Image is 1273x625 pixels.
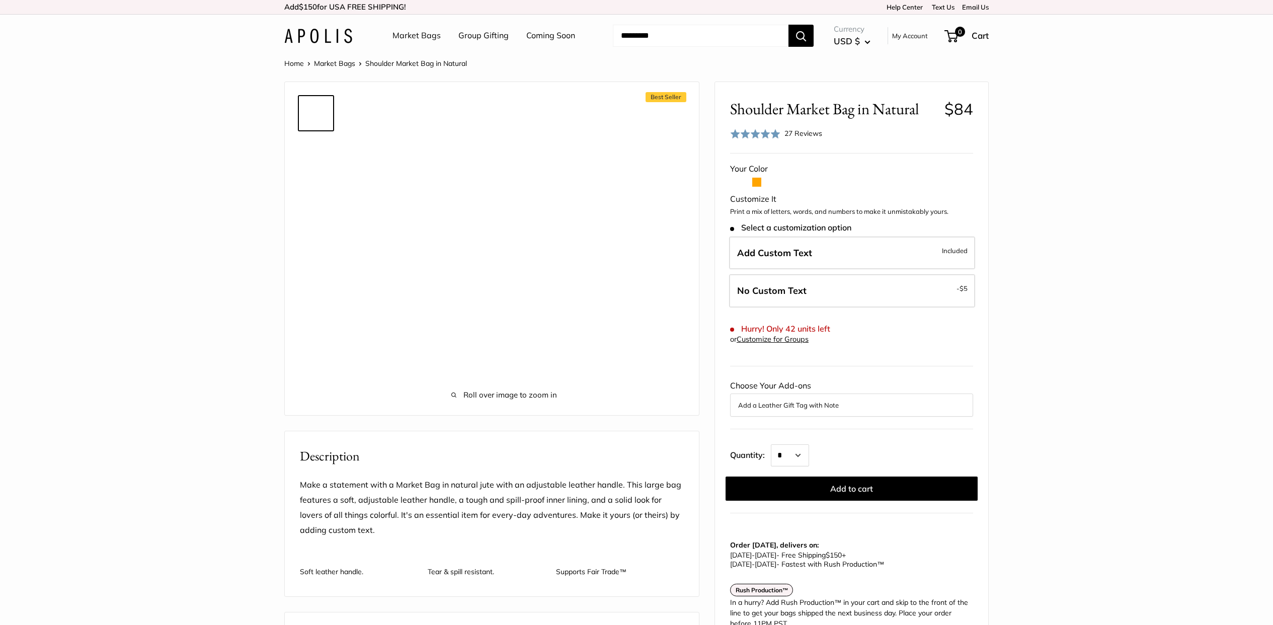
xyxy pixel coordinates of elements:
a: Shoulder Market Bag in Natural [298,296,334,333]
span: [DATE] [755,551,776,560]
a: Email Us [962,3,989,11]
input: Search... [613,25,788,47]
a: Shoulder Market Bag in Natural [298,176,334,212]
a: Group Gifting [458,28,509,43]
span: $84 [944,99,973,119]
span: - [752,551,755,560]
a: Customize for Groups [737,335,809,344]
a: Text Us [932,3,954,11]
button: USD $ [834,33,870,49]
a: Shoulder Market Bag in Natural [298,377,334,413]
p: - Free Shipping + [730,551,968,569]
button: Add to cart [726,477,978,501]
a: Market Bags [392,28,441,43]
strong: Order [DATE], delivers on: [730,540,819,550]
div: Your Color [730,162,973,177]
span: Currency [834,22,870,36]
label: Quantity: [730,441,771,466]
span: Shoulder Market Bag in Natural [730,100,937,118]
span: USD $ [834,36,860,46]
label: Leave Blank [729,274,975,307]
p: Supports Fair Trade™ [556,558,674,576]
a: My Account [892,30,928,42]
span: $150 [299,2,317,12]
span: [DATE] [755,560,776,569]
button: Add a Leather Gift Tag with Note [738,399,965,411]
span: Best Seller [646,92,686,102]
a: 0 Cart [945,28,989,44]
span: - [957,282,968,294]
span: - [752,560,755,569]
a: Home [284,59,304,68]
span: 27 Reviews [784,129,822,138]
a: Shoulder Market Bag in Natural [298,135,334,172]
span: $5 [960,284,968,292]
span: Select a customization option [730,223,851,232]
p: Make a statement with a Market Bag in natural jute with an adjustable leather handle. This large ... [300,478,684,538]
span: $150 [826,551,842,560]
a: Market Bags [314,59,355,68]
span: [DATE] [730,551,752,560]
button: Search [788,25,814,47]
a: Help Center [887,3,923,11]
span: Add Custom Text [737,247,812,259]
span: Roll over image to zoom in [365,388,643,402]
strong: Rush Production™ [736,586,788,594]
span: Included [942,245,968,257]
a: Shoulder Market Bag in Natural [298,95,334,131]
p: Print a mix of letters, words, and numbers to make it unmistakably yours. [730,207,973,217]
a: Coming Soon [526,28,575,43]
span: No Custom Text [737,285,807,296]
label: Add Custom Text [729,237,975,270]
span: Shoulder Market Bag in Natural [365,59,467,68]
nav: Breadcrumb [284,57,467,70]
span: Cart [972,30,989,41]
h2: Description [300,446,684,466]
span: Hurry! Only 42 units left [730,324,830,334]
a: Shoulder Market Bag in Natural [298,337,334,373]
a: Shoulder Market Bag in Natural [298,216,334,252]
span: 0 [955,27,965,37]
div: or [730,333,809,346]
a: Shoulder Market Bag in Natural [298,256,334,292]
div: Choose Your Add-ons [730,378,973,417]
img: Apolis [284,29,352,43]
p: Soft leather handle. [300,558,418,576]
p: Tear & spill resistant. [428,558,545,576]
div: Customize It [730,192,973,207]
span: - Fastest with Rush Production™ [730,560,884,569]
span: [DATE] [730,560,752,569]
